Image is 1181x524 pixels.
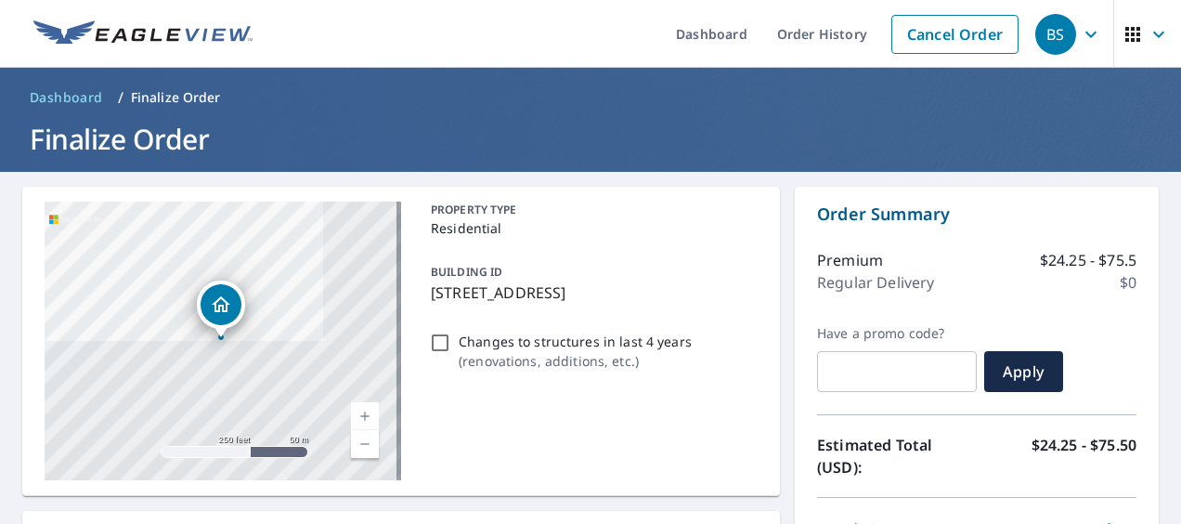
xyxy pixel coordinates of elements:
[459,351,692,371] p: ( renovations, additions, etc. )
[1120,271,1136,294] p: $0
[459,332,692,351] p: Changes to structures in last 4 years
[351,430,379,458] a: Current Level 17, Zoom Out
[817,434,977,478] p: Estimated Total (USD):
[984,351,1063,392] button: Apply
[33,20,253,48] img: EV Logo
[999,361,1048,382] span: Apply
[1032,434,1136,478] p: $24.25 - $75.50
[817,271,934,294] p: Regular Delivery
[891,15,1019,54] a: Cancel Order
[197,281,245,338] div: Dropped pin, building 1, Residential property, 116 4th St NW Bemidji, MN 56601
[118,86,123,109] li: /
[431,218,750,238] p: Residential
[1040,249,1136,271] p: $24.25 - $75.5
[431,282,750,304] p: [STREET_ADDRESS]
[30,88,103,107] span: Dashboard
[817,202,1136,227] p: Order Summary
[22,83,110,112] a: Dashboard
[22,83,1159,112] nav: breadcrumb
[817,325,977,342] label: Have a promo code?
[431,202,750,218] p: PROPERTY TYPE
[131,88,221,107] p: Finalize Order
[22,120,1159,158] h1: Finalize Order
[1035,14,1076,55] div: BS
[817,249,883,271] p: Premium
[351,402,379,430] a: Current Level 17, Zoom In
[431,264,502,280] p: BUILDING ID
